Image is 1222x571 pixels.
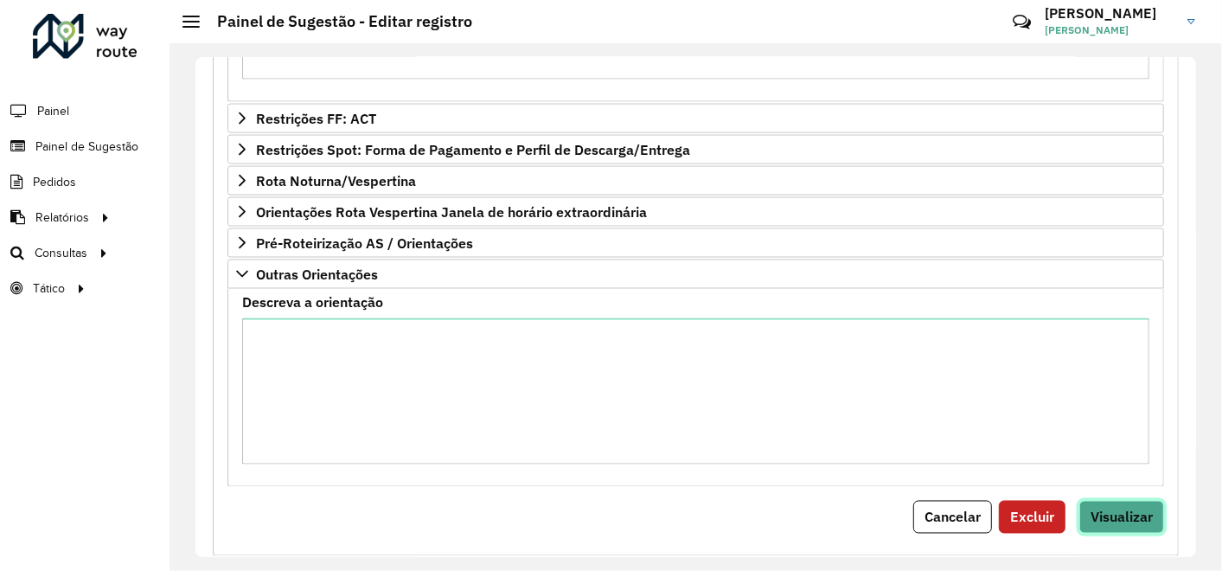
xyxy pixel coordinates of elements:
span: Restrições Spot: Forma de Pagamento e Perfil de Descarga/Entrega [256,143,690,157]
a: Rota Noturna/Vespertina [227,166,1164,196]
h2: Painel de Sugestão - Editar registro [200,12,472,31]
a: Restrições Spot: Forma de Pagamento e Perfil de Descarga/Entrega [227,135,1164,164]
span: Excluir [1010,509,1054,526]
span: Pré-Roteirização AS / Orientações [256,236,473,250]
button: Cancelar [913,501,992,534]
a: Contato Rápido [1003,3,1040,41]
button: Excluir [999,501,1065,534]
span: Outras Orientações [256,267,378,281]
span: Cancelar [924,509,981,526]
div: Outras Orientações [227,289,1164,487]
span: Consultas [35,244,87,262]
span: [PERSON_NAME] [1045,22,1174,38]
span: Rota Noturna/Vespertina [256,174,416,188]
span: Restrições FF: ACT [256,112,376,125]
a: Outras Orientações [227,260,1164,289]
button: Visualizar [1079,501,1164,534]
a: Restrições FF: ACT [227,104,1164,133]
span: Pedidos [33,173,76,191]
span: Painel de Sugestão [35,138,138,156]
font: Descreva a orientação [242,294,383,311]
span: Relatórios [35,209,89,227]
span: Painel [37,102,69,120]
h3: [PERSON_NAME] [1045,5,1174,22]
span: Orientações Rota Vespertina Janela de horário extraordinária [256,205,647,219]
a: Pré-Roteirização AS / Orientações [227,228,1164,258]
span: Visualizar [1091,509,1153,526]
span: Tático [33,279,65,298]
a: Orientações Rota Vespertina Janela de horário extraordinária [227,197,1164,227]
